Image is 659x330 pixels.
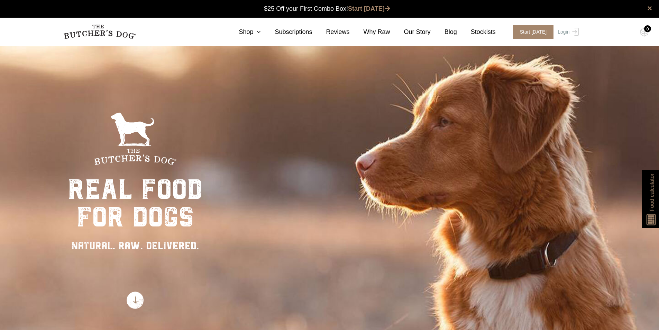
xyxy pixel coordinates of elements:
a: Subscriptions [261,27,312,37]
div: NATURAL. RAW. DELIVERED. [68,238,203,253]
a: Login [556,25,578,39]
div: real food for dogs [68,176,203,231]
a: Start [DATE] [348,5,390,12]
img: TBD_Cart-Empty.png [640,28,649,37]
a: Our Story [390,27,431,37]
span: Food calculator [648,173,656,211]
span: Start [DATE] [513,25,554,39]
a: Shop [225,27,261,37]
a: Why Raw [350,27,390,37]
a: Reviews [312,27,350,37]
a: close [647,4,652,12]
div: 0 [644,25,651,32]
a: Stockists [457,27,496,37]
a: Start [DATE] [506,25,556,39]
a: Blog [431,27,457,37]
